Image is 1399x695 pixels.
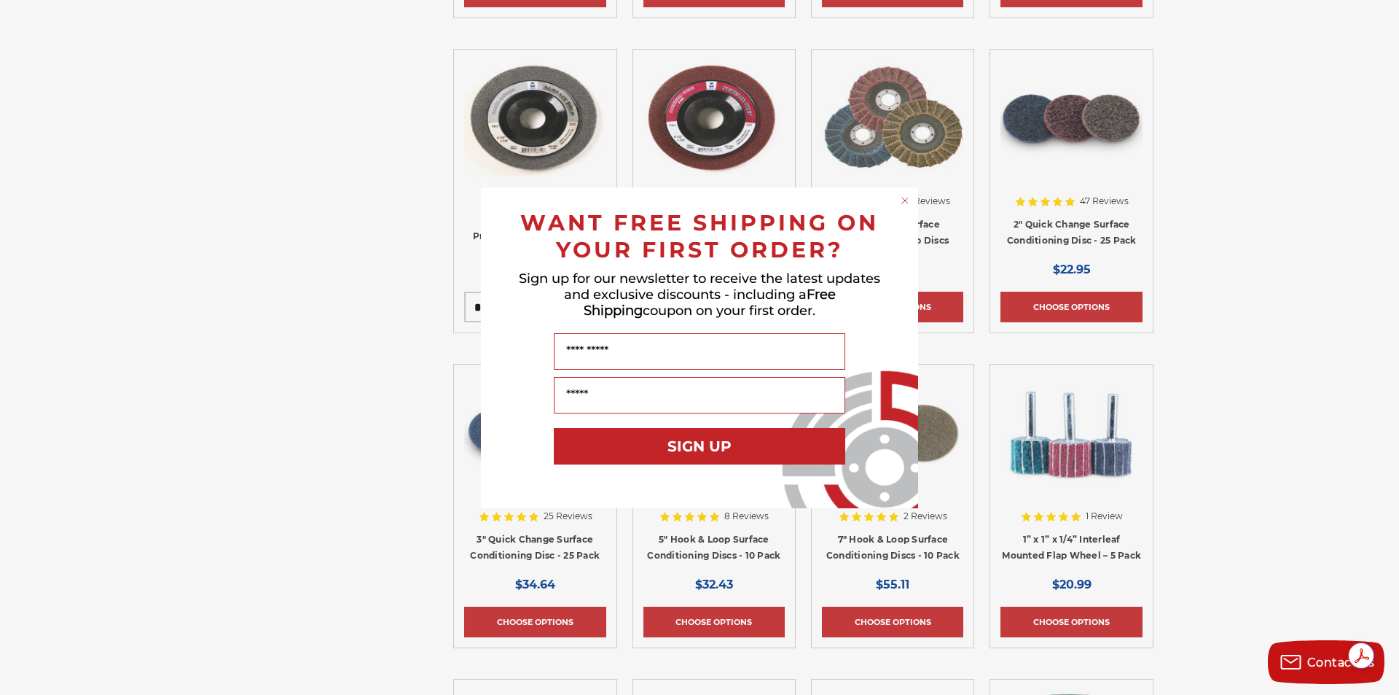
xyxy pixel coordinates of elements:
span: Free Shipping [584,287,836,319]
span: Sign up for our newsletter to receive the latest updates and exclusive discounts - including a co... [519,271,880,319]
span: WANT FREE SHIPPING ON YOUR FIRST ORDER? [520,209,879,263]
button: SIGN UP [554,428,845,465]
button: Close dialog [898,193,912,208]
span: Contact us [1307,656,1375,669]
button: Contact us [1268,640,1384,684]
